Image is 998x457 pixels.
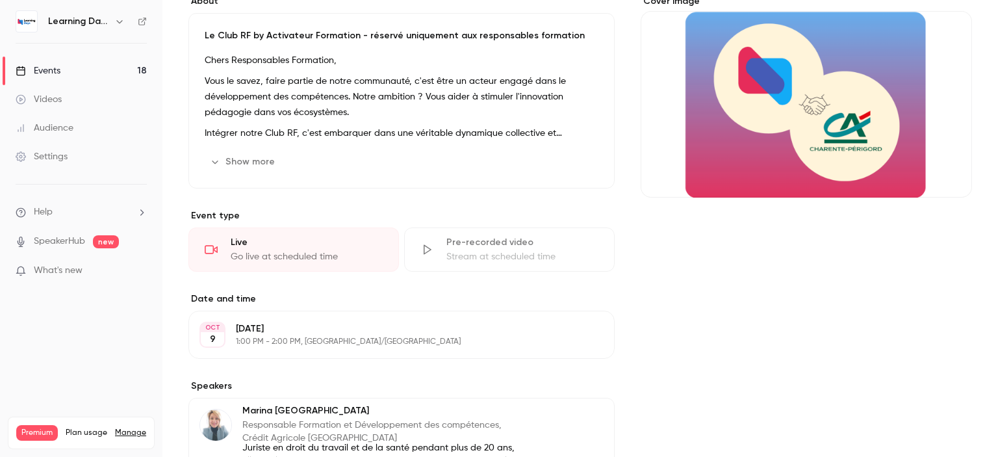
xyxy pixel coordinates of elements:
div: Events [16,64,60,77]
img: website_grey.svg [21,34,31,44]
p: Vous le savez, faire partie de notre communauté, c'est être un acteur engagé dans le développemen... [205,73,598,120]
p: Intégrer notre Club RF, c'est embarquer dans une véritable dynamique collective et s'inspirer ent... [205,125,598,141]
div: Domaine: [DOMAIN_NAME] [34,34,147,44]
div: Go live at scheduled time [231,250,383,263]
div: Stream at scheduled time [446,250,598,263]
li: help-dropdown-opener [16,205,147,219]
img: Learning Days [16,11,37,32]
p: 9 [210,333,216,346]
p: Chers Responsables Formation, [205,53,598,68]
button: Show more [205,151,283,172]
img: logo_orange.svg [21,21,31,31]
a: Manage [115,428,146,438]
span: Plan usage [66,428,107,438]
div: LiveGo live at scheduled time [188,228,399,272]
p: Marina [GEOGRAPHIC_DATA] [242,404,530,417]
img: tab_keywords_by_traffic_grey.svg [147,75,158,86]
span: Help [34,205,53,219]
div: Domaine [67,77,100,85]
a: SpeakerHub [34,235,85,248]
div: Pre-recorded videoStream at scheduled time [404,228,615,272]
div: Videos [16,93,62,106]
h6: Learning Days [48,15,109,28]
div: Audience [16,122,73,135]
div: OCT [201,323,224,332]
p: Le Club RF by Activateur Formation - réservé uniquement aux responsables formation [205,29,598,42]
p: Responsable Formation et Développement des compétences, Crédit Agricole [GEOGRAPHIC_DATA] [242,419,530,445]
p: [DATE] [236,322,546,335]
span: new [93,235,119,248]
div: v 4.0.25 [36,21,64,31]
label: Date and time [188,293,615,306]
span: Premium [16,425,58,441]
label: Speakers [188,380,615,393]
p: 1:00 PM - 2:00 PM, [GEOGRAPHIC_DATA]/[GEOGRAPHIC_DATA] [236,337,546,347]
div: Live [231,236,383,249]
img: tab_domain_overview_orange.svg [53,75,63,86]
div: Mots-clés [162,77,199,85]
img: Marina GRAVIGNY [200,410,231,441]
p: Event type [188,209,615,222]
iframe: Noticeable Trigger [131,265,147,277]
div: Pre-recorded video [446,236,598,249]
span: What's new [34,264,83,278]
div: Settings [16,150,68,163]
